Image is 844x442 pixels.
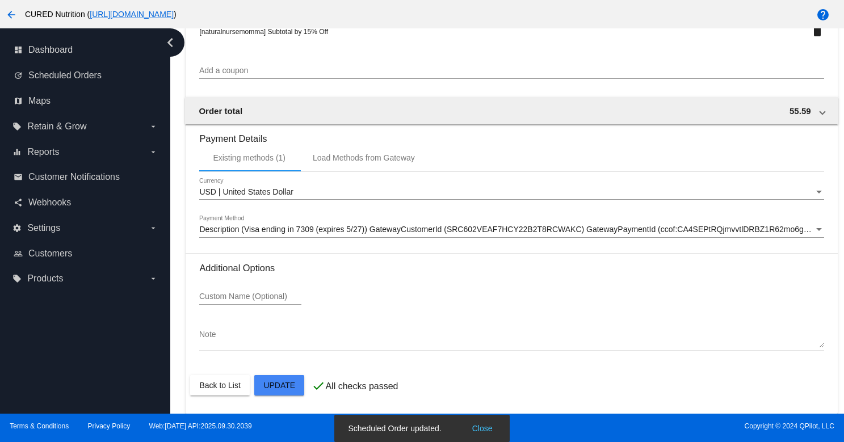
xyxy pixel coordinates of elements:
a: update Scheduled Orders [14,66,158,85]
mat-icon: check [312,379,325,393]
div: Load Methods from Gateway [313,153,415,162]
a: Web:[DATE] API:2025.09.30.2039 [149,422,252,430]
i: chevron_left [161,33,179,52]
a: email Customer Notifications [14,168,158,186]
i: local_offer [12,274,22,283]
input: Add a coupon [199,66,824,75]
i: arrow_drop_down [149,224,158,233]
a: Terms & Conditions [10,422,69,430]
span: Back to List [199,381,240,390]
span: Scheduled Orders [28,70,102,81]
span: Order total [199,106,242,116]
a: share Webhooks [14,193,158,212]
mat-icon: help [816,8,830,22]
span: [naturalnursemomma] Subtotal by 15% Off [199,28,328,36]
i: local_offer [12,122,22,131]
input: Custom Name (Optional) [199,292,301,301]
span: Customer Notifications [28,172,120,182]
span: CURED Nutrition ( ) [25,10,177,19]
i: email [14,172,23,182]
i: people_outline [14,249,23,258]
span: Settings [27,223,60,233]
i: share [14,198,23,207]
mat-select: Payment Method [199,225,824,234]
simple-snack-bar: Scheduled Order updated. [348,423,496,434]
div: Existing methods (1) [213,153,285,162]
mat-select: Currency [199,188,824,197]
span: Webhooks [28,197,71,208]
span: USD | United States Dollar [199,187,293,196]
a: people_outline Customers [14,245,158,263]
h3: Additional Options [199,263,824,273]
mat-icon: arrow_back [5,8,18,22]
a: [URL][DOMAIN_NAME] [90,10,174,19]
span: Copyright © 2024 QPilot, LLC [432,422,834,430]
mat-icon: delete [811,24,824,38]
a: Privacy Policy [88,422,131,430]
i: update [14,71,23,80]
span: Products [27,273,63,284]
span: Maps [28,96,51,106]
button: Close [469,423,496,434]
i: map [14,96,23,106]
span: Dashboard [28,45,73,55]
p: All checks passed [325,381,398,392]
i: arrow_drop_down [149,122,158,131]
span: Customers [28,249,72,259]
i: equalizer [12,148,22,157]
h3: Payment Details [199,125,824,144]
a: map Maps [14,92,158,110]
i: arrow_drop_down [149,274,158,283]
mat-expansion-panel-header: Order total 55.59 [185,97,838,124]
span: Reports [27,147,59,157]
a: dashboard Dashboard [14,41,158,59]
i: settings [12,224,22,233]
i: dashboard [14,45,23,54]
button: Back to List [190,375,249,395]
button: Update [254,375,304,395]
span: Retain & Grow [27,121,86,132]
i: arrow_drop_down [149,148,158,157]
span: Update [263,381,295,390]
span: 55.59 [790,106,811,116]
span: Description (Visa ending in 7309 (expires 5/27)) GatewayCustomerId (SRC602VEAF7HCY22B2T8RCWAKC) G... [199,225,820,234]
